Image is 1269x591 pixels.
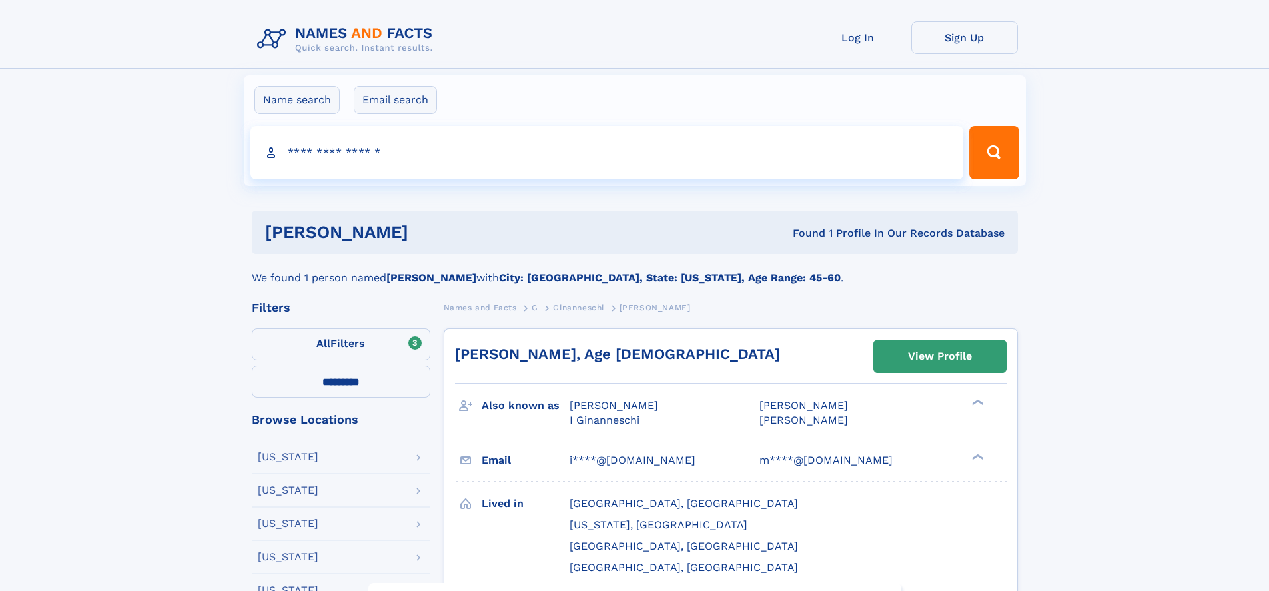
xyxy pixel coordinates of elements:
[570,540,798,552] span: [GEOGRAPHIC_DATA], [GEOGRAPHIC_DATA]
[553,299,604,316] a: Ginanneschi
[316,337,330,350] span: All
[254,86,340,114] label: Name search
[570,561,798,574] span: [GEOGRAPHIC_DATA], [GEOGRAPHIC_DATA]
[455,346,780,362] a: [PERSON_NAME], Age [DEMOGRAPHIC_DATA]
[969,126,1019,179] button: Search Button
[532,303,538,312] span: G
[620,303,691,312] span: [PERSON_NAME]
[386,271,476,284] b: [PERSON_NAME]
[908,341,972,372] div: View Profile
[600,226,1005,241] div: Found 1 Profile In Our Records Database
[759,399,848,412] span: [PERSON_NAME]
[250,126,964,179] input: search input
[258,485,318,496] div: [US_STATE]
[969,398,985,407] div: ❯
[252,21,444,57] img: Logo Names and Facts
[805,21,911,54] a: Log In
[482,394,570,417] h3: Also known as
[252,414,430,426] div: Browse Locations
[911,21,1018,54] a: Sign Up
[252,328,430,360] label: Filters
[532,299,538,316] a: G
[258,452,318,462] div: [US_STATE]
[252,254,1018,286] div: We found 1 person named with .
[553,303,604,312] span: Ginanneschi
[969,452,985,461] div: ❯
[499,271,841,284] b: City: [GEOGRAPHIC_DATA], State: [US_STATE], Age Range: 45-60
[265,224,601,241] h1: [PERSON_NAME]
[570,518,747,531] span: [US_STATE], [GEOGRAPHIC_DATA]
[482,492,570,515] h3: Lived in
[570,399,658,412] span: [PERSON_NAME]
[444,299,517,316] a: Names and Facts
[570,497,798,510] span: [GEOGRAPHIC_DATA], [GEOGRAPHIC_DATA]
[874,340,1006,372] a: View Profile
[252,302,430,314] div: Filters
[258,552,318,562] div: [US_STATE]
[354,86,437,114] label: Email search
[258,518,318,529] div: [US_STATE]
[570,414,639,426] span: I Ginanneschi
[759,414,848,426] span: [PERSON_NAME]
[482,449,570,472] h3: Email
